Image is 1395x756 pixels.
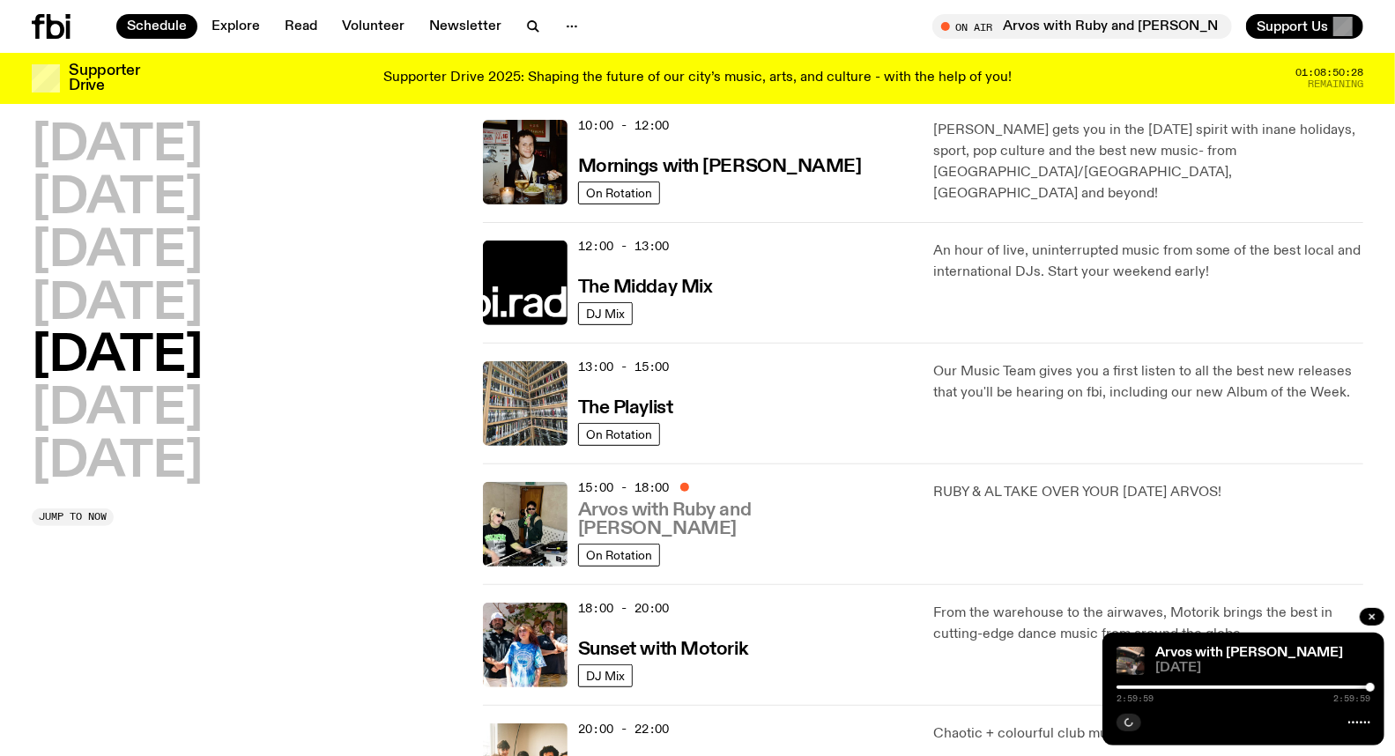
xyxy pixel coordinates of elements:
span: DJ Mix [586,307,625,320]
span: 20:00 - 22:00 [578,721,670,737]
button: [DATE] [32,174,203,224]
button: On AirArvos with Ruby and [PERSON_NAME] [932,14,1232,39]
p: RUBY & AL TAKE OVER YOUR [DATE] ARVOS! [933,482,1363,503]
span: 10:00 - 12:00 [578,117,670,134]
h3: The Playlist [578,399,673,418]
p: An hour of live, uninterrupted music from some of the best local and international DJs. Start you... [933,241,1363,283]
a: Mornings with [PERSON_NAME] [578,154,862,176]
p: [PERSON_NAME] gets you in the [DATE] spirit with inane holidays, sport, pop culture and the best ... [933,120,1363,204]
img: Sam blankly stares at the camera, brightly lit by a camera flash wearing a hat collared shirt and... [483,120,568,204]
span: On Rotation [586,548,652,561]
img: A corner shot of the fbi music library [483,361,568,446]
button: [DATE] [32,122,203,171]
a: Schedule [116,14,197,39]
a: On Rotation [578,182,660,204]
span: 2:59:59 [1117,694,1154,703]
a: DJ Mix [578,664,633,687]
span: 13:00 - 15:00 [578,359,670,375]
span: DJ Mix [586,669,625,682]
button: [DATE] [32,227,203,277]
a: Arvos with [PERSON_NAME] [1155,646,1343,660]
h3: The Midday Mix [578,278,713,297]
a: Sunset with Motorik [578,637,748,659]
span: Remaining [1308,79,1363,89]
span: 15:00 - 18:00 [578,479,670,496]
img: Andrew, Reenie, and Pat stand in a row, smiling at the camera, in dappled light with a vine leafe... [483,603,568,687]
a: The Midday Mix [578,275,713,297]
a: Explore [201,14,271,39]
button: [DATE] [32,332,203,382]
span: Support Us [1257,19,1328,34]
button: Support Us [1246,14,1363,39]
a: On Rotation [578,544,660,567]
button: [DATE] [32,438,203,487]
span: 18:00 - 20:00 [578,600,670,617]
a: Read [274,14,328,39]
span: On Rotation [586,427,652,441]
a: DJ Mix [578,302,633,325]
h3: Arvos with Ruby and [PERSON_NAME] [578,501,913,538]
p: Our Music Team gives you a first listen to all the best new releases that you'll be hearing on fb... [933,361,1363,404]
h3: Sunset with Motorik [578,641,748,659]
button: [DATE] [32,280,203,330]
p: From the warehouse to the airwaves, Motorik brings the best in cutting-edge dance music from arou... [933,603,1363,645]
button: [DATE] [32,385,203,434]
h3: Mornings with [PERSON_NAME] [578,158,862,176]
span: [DATE] [1155,662,1370,675]
a: Newsletter [419,14,512,39]
a: The Playlist [578,396,673,418]
img: Ruby wears a Collarbones t shirt and pretends to play the DJ decks, Al sings into a pringles can.... [483,482,568,567]
a: Arvos with Ruby and [PERSON_NAME] [578,498,913,538]
button: Jump to now [32,508,114,526]
p: Supporter Drive 2025: Shaping the future of our city’s music, arts, and culture - with the help o... [383,70,1012,86]
span: 01:08:50:28 [1295,68,1363,78]
a: Volunteer [331,14,415,39]
a: On Rotation [578,423,660,446]
span: On Rotation [586,186,652,199]
p: Chaotic + colourful club music [933,723,1363,745]
span: 2:59:59 [1333,694,1370,703]
span: 12:00 - 13:00 [578,238,670,255]
h3: Supporter Drive [69,63,139,93]
span: Jump to now [39,512,107,522]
